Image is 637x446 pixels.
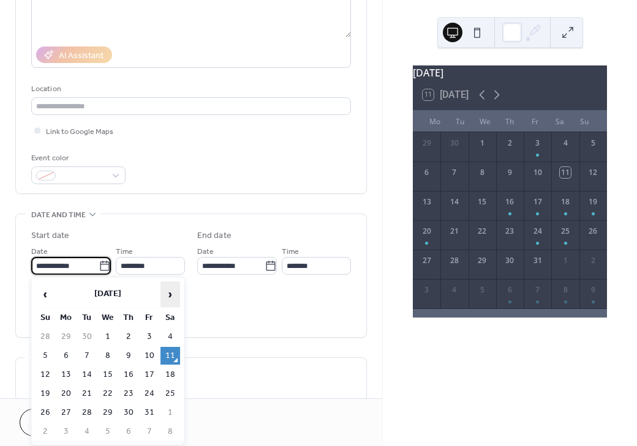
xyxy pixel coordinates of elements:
div: Th [497,110,522,132]
td: 7 [77,347,97,365]
th: Th [119,309,138,327]
div: 27 [421,255,432,266]
div: 31 [532,255,543,266]
div: 3 [421,284,432,295]
td: 8 [98,347,118,365]
div: 17 [532,196,543,207]
td: 1 [98,328,118,346]
div: 3 [532,138,543,149]
div: 1 [477,138,488,149]
td: 7 [140,423,159,440]
div: We [472,110,497,132]
td: 14 [77,366,97,384]
div: 16 [504,196,515,207]
div: End date [197,229,232,242]
div: 24 [532,226,543,237]
div: 23 [504,226,515,237]
span: Date and time [31,209,86,221]
span: Link to Google Maps [46,125,113,138]
td: 29 [56,328,76,346]
div: 6 [421,167,432,178]
span: Date [31,245,48,258]
td: 24 [140,385,159,403]
div: 5 [477,284,488,295]
div: 11 [560,167,571,178]
div: 4 [560,138,571,149]
div: 21 [449,226,460,237]
span: ‹ [36,282,55,307]
div: 9 [504,167,515,178]
td: 12 [36,366,55,384]
span: › [161,282,179,307]
div: Su [572,110,597,132]
td: 4 [160,328,180,346]
div: [DATE] [413,65,607,80]
button: Cancel [20,409,95,436]
td: 29 [98,404,118,422]
td: 21 [77,385,97,403]
td: 28 [36,328,55,346]
th: Su [36,309,55,327]
td: 10 [140,347,159,365]
div: 7 [449,167,460,178]
div: 13 [421,196,432,207]
td: 3 [56,423,76,440]
span: Time [116,245,133,258]
span: Date [197,245,214,258]
span: Time [282,245,299,258]
div: 25 [560,226,571,237]
div: Location [31,83,349,95]
div: Fr [522,110,548,132]
div: 8 [477,167,488,178]
div: 5 [587,138,598,149]
td: 23 [119,385,138,403]
td: 30 [119,404,138,422]
div: 9 [587,284,598,295]
div: 12 [587,167,598,178]
div: 8 [560,284,571,295]
div: 10 [532,167,543,178]
div: 29 [477,255,488,266]
td: 6 [119,423,138,440]
div: 28 [449,255,460,266]
td: 18 [160,366,180,384]
td: 22 [98,385,118,403]
td: 26 [36,404,55,422]
div: Event color [31,152,123,165]
div: Mo [423,110,448,132]
td: 30 [77,328,97,346]
td: 6 [56,347,76,365]
div: 4 [449,284,460,295]
th: Mo [56,309,76,327]
td: 20 [56,385,76,403]
td: 13 [56,366,76,384]
div: 19 [587,196,598,207]
td: 2 [36,423,55,440]
div: 2 [504,138,515,149]
td: 11 [160,347,180,365]
th: Fr [140,309,159,327]
th: [DATE] [56,281,159,308]
div: 26 [587,226,598,237]
div: 15 [477,196,488,207]
td: 1 [160,404,180,422]
th: We [98,309,118,327]
td: 31 [140,404,159,422]
td: 25 [160,385,180,403]
div: 18 [560,196,571,207]
th: Tu [77,309,97,327]
div: Start date [31,229,69,242]
td: 16 [119,366,138,384]
td: 17 [140,366,159,384]
div: 20 [421,226,432,237]
div: 14 [449,196,460,207]
div: 22 [477,226,488,237]
th: Sa [160,309,180,327]
td: 8 [160,423,180,440]
div: 29 [421,138,432,149]
td: 2 [119,328,138,346]
td: 15 [98,366,118,384]
td: 9 [119,347,138,365]
div: Sa [548,110,573,132]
